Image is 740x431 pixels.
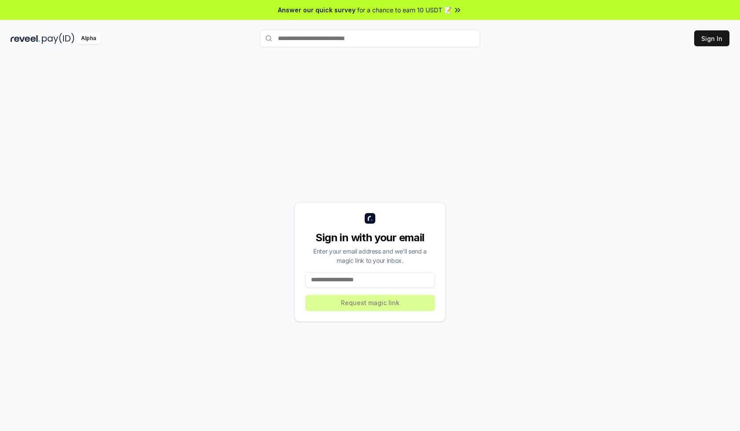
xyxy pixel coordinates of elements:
[357,5,451,15] span: for a chance to earn 10 USDT 📝
[11,33,40,44] img: reveel_dark
[76,33,101,44] div: Alpha
[305,231,435,245] div: Sign in with your email
[42,33,74,44] img: pay_id
[305,247,435,265] div: Enter your email address and we’ll send a magic link to your inbox.
[278,5,355,15] span: Answer our quick survey
[694,30,729,46] button: Sign In
[365,213,375,224] img: logo_small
